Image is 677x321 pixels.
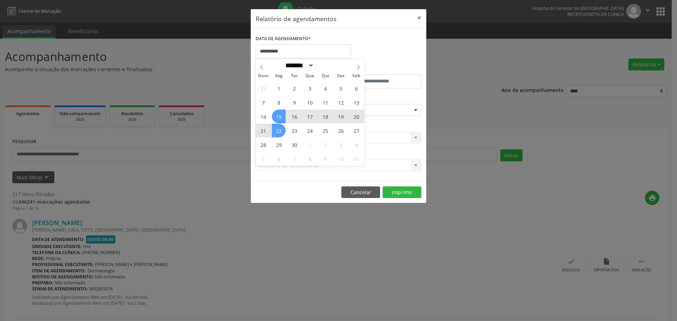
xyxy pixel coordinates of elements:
[256,110,270,123] span: Setembro 14, 2025
[271,74,287,78] span: Seg
[272,95,286,109] span: Setembro 8, 2025
[340,63,421,74] label: ATÉ
[383,186,421,198] button: Imprimir
[287,81,301,95] span: Setembro 2, 2025
[334,95,348,109] span: Setembro 12, 2025
[256,95,270,109] span: Setembro 7, 2025
[349,110,363,123] span: Setembro 20, 2025
[287,138,301,152] span: Setembro 30, 2025
[349,124,363,137] span: Setembro 27, 2025
[287,110,301,123] span: Setembro 16, 2025
[318,124,332,137] span: Setembro 25, 2025
[302,74,318,78] span: Qua
[256,33,311,44] label: DATA DE AGENDAMENTO
[256,14,336,23] h5: Relatório de agendamentos
[349,95,363,109] span: Setembro 13, 2025
[303,138,317,152] span: Outubro 1, 2025
[256,74,271,78] span: Dom
[287,124,301,137] span: Setembro 23, 2025
[256,152,270,166] span: Outubro 5, 2025
[318,81,332,95] span: Setembro 4, 2025
[287,152,301,166] span: Outubro 7, 2025
[349,74,364,78] span: Sáb
[256,81,270,95] span: Agosto 31, 2025
[287,95,301,109] span: Setembro 9, 2025
[287,74,302,78] span: Ter
[272,124,286,137] span: Setembro 22, 2025
[283,62,314,69] select: Month
[303,110,317,123] span: Setembro 17, 2025
[334,81,348,95] span: Setembro 5, 2025
[303,95,317,109] span: Setembro 10, 2025
[256,138,270,152] span: Setembro 28, 2025
[272,152,286,166] span: Outubro 6, 2025
[349,152,363,166] span: Outubro 11, 2025
[334,124,348,137] span: Setembro 26, 2025
[256,124,270,137] span: Setembro 21, 2025
[334,152,348,166] span: Outubro 10, 2025
[303,81,317,95] span: Setembro 3, 2025
[318,110,332,123] span: Setembro 18, 2025
[314,62,337,69] input: Year
[333,74,349,78] span: Sex
[318,74,333,78] span: Qui
[318,152,332,166] span: Outubro 9, 2025
[412,9,426,26] button: Close
[318,138,332,152] span: Outubro 2, 2025
[272,110,286,123] span: Setembro 15, 2025
[318,95,332,109] span: Setembro 11, 2025
[334,110,348,123] span: Setembro 19, 2025
[303,124,317,137] span: Setembro 24, 2025
[272,81,286,95] span: Setembro 1, 2025
[349,81,363,95] span: Setembro 6, 2025
[341,186,380,198] button: Cancelar
[334,138,348,152] span: Outubro 3, 2025
[272,138,286,152] span: Setembro 29, 2025
[349,138,363,152] span: Outubro 4, 2025
[303,152,317,166] span: Outubro 8, 2025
